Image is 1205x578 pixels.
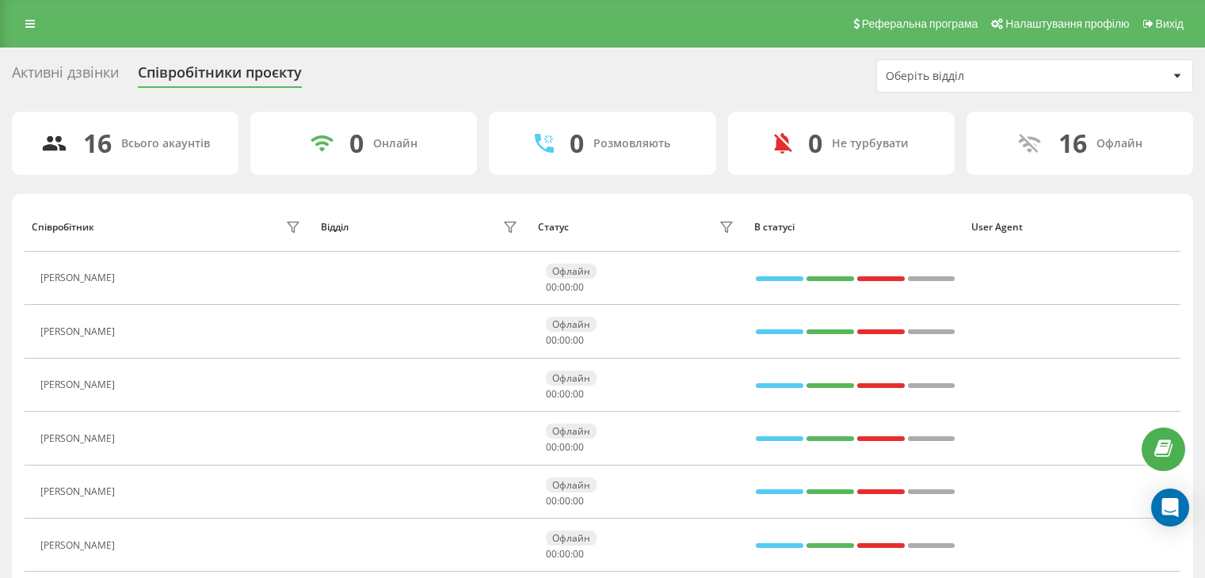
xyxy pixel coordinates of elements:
span: 00 [546,547,557,561]
span: 00 [559,494,570,508]
span: 00 [546,440,557,454]
div: Офлайн [546,317,597,332]
span: Реферальна програма [862,17,978,30]
div: : : [546,549,584,560]
span: 00 [573,547,584,561]
div: User Agent [971,222,1173,233]
span: 00 [546,333,557,347]
div: [PERSON_NAME] [40,486,119,497]
div: Співробітник [32,222,94,233]
div: Не турбувати [832,137,909,150]
div: [PERSON_NAME] [40,433,119,444]
div: : : [546,335,584,346]
span: 00 [559,547,570,561]
span: Налаштування профілю [1005,17,1129,30]
div: [PERSON_NAME] [40,272,119,283]
div: Активні дзвінки [12,64,119,89]
div: [PERSON_NAME] [40,540,119,551]
div: : : [546,442,584,453]
div: Співробітники проєкту [138,64,302,89]
div: 0 [570,128,584,158]
div: Відділ [321,222,349,233]
div: Офлайн [546,264,597,279]
div: 0 [808,128,822,158]
div: Офлайн [1096,137,1142,150]
div: [PERSON_NAME] [40,326,119,337]
div: 0 [349,128,364,158]
span: 00 [559,387,570,401]
span: 00 [559,333,570,347]
div: Офлайн [546,424,597,439]
div: : : [546,496,584,507]
div: Офлайн [546,371,597,386]
div: В статусі [754,222,956,233]
span: 00 [546,387,557,401]
div: 16 [1058,128,1087,158]
div: : : [546,389,584,400]
span: 00 [546,280,557,294]
div: Офлайн [546,477,597,492]
span: 00 [573,494,584,508]
div: Офлайн [546,530,597,546]
span: 00 [573,440,584,454]
span: 00 [546,494,557,508]
div: 16 [83,128,112,158]
div: Open Intercom Messenger [1151,489,1189,527]
div: [PERSON_NAME] [40,379,119,390]
div: Онлайн [373,137,418,150]
span: 00 [573,280,584,294]
div: Розмовляють [593,137,670,150]
span: Вихід [1156,17,1184,30]
div: Всього акаунтів [121,137,210,150]
span: 00 [559,280,570,294]
span: 00 [573,387,584,401]
span: 00 [559,440,570,454]
div: : : [546,282,584,293]
div: Статус [538,222,569,233]
div: Оберіть відділ [886,70,1075,83]
span: 00 [573,333,584,347]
